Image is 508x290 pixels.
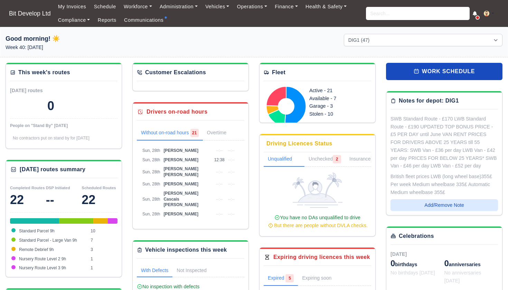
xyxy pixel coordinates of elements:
span: [PERSON_NAME] [163,157,198,162]
div: 0 [47,99,54,113]
div: Active - 21 [309,87,363,95]
div: Nursery Route Level 2 9h [108,218,113,224]
span: 0 [444,259,449,268]
td: 10 [89,226,117,236]
span: [PERSON_NAME] [163,148,198,153]
span: Sun, 28th [142,170,160,174]
h1: Good morning! ☀️ [6,34,164,43]
div: Nursery Route Level 3 9h [113,218,117,224]
td: 1 [89,254,117,264]
span: --:-- [216,197,223,202]
span: [PERSON_NAME] [163,182,198,186]
span: --:-- [216,148,223,153]
div: SWB Standard Route - £170 LWB Standard Route - £190 UPDATED TOP BONUS PRICE - £5 PER DAY until Ju... [391,115,498,170]
td: 3 [89,245,117,254]
div: Stolen - 10 [309,110,363,118]
span: Sun, 28th [142,157,160,162]
a: Without on-road hours [137,126,203,141]
input: Search... [366,7,470,20]
button: Add/Remove Note [391,199,498,211]
div: [DATE] routes summary [20,165,85,174]
div: Celebrations [399,232,434,240]
span: Standard Parcel 9h [19,229,55,233]
div: British fleet prices LWB (long wheel base)355£ Per week Medium wheelbase 335£ Automatic Medium wh... [391,173,498,196]
span: --:-- [228,148,235,153]
div: Garage - 3 [309,102,363,110]
span: 12:38 [214,157,225,162]
div: Notes for depot: DIG1 [399,97,459,105]
span: No birthdays [DATE] [391,270,435,275]
span: No inspection with defects [137,284,199,289]
a: Overtime [203,126,241,141]
div: Drivers on-road hours [147,108,207,116]
span: Remote Debrief 9h [19,247,54,252]
span: 0 [391,259,395,268]
span: --:-- [216,182,223,186]
div: Fleet [272,68,285,77]
a: Reports [94,13,120,27]
div: Standard Parcel 9h [10,218,59,224]
span: --:-- [216,212,223,216]
td: 7 [89,236,117,245]
span: Standard Parcel - Large Van 9h [19,238,77,243]
div: [DATE] routes [10,87,64,95]
span: --:-- [216,170,223,174]
div: anniversaries [444,258,498,269]
span: Sun, 28th [142,197,160,202]
small: Scheduled Routes [82,186,116,190]
div: -- [46,193,82,207]
span: [DATE] [391,251,407,257]
div: Remote Debrief 9h [93,218,107,224]
span: --:-- [228,157,235,162]
div: But there are people without DVLA checks. [266,222,368,230]
span: [PERSON_NAME] [PERSON_NAME] [163,166,198,177]
span: No contractors put on stand by for [DATE] [13,136,90,141]
small: Completed Routes [10,186,45,190]
div: birthdays [391,258,444,269]
iframe: Chat Widget [473,257,508,290]
span: Sun, 28th [142,148,160,153]
div: 22 [82,193,117,207]
a: Unqualified [264,152,304,167]
div: Vehicle inspections this week [145,246,227,254]
a: Compliance [54,13,94,27]
span: 1 [371,155,379,163]
span: 5 [285,274,294,282]
a: Bit Develop Ltd [6,7,54,20]
a: Expiring soon [298,271,345,286]
span: Nursery Route Level 3 9h [19,265,66,270]
span: [PERSON_NAME] Cascais [PERSON_NAME] [163,191,198,207]
span: --:-- [228,197,235,202]
a: work schedule [386,63,502,80]
span: 2 [333,155,341,163]
td: 1 [89,263,117,273]
div: 22 [10,193,46,207]
span: Sun, 28th [142,182,160,186]
div: Expiring driving licences this week [273,253,370,261]
p: Week 40: [DATE] [6,43,164,51]
span: [PERSON_NAME] [163,212,198,216]
span: --:-- [228,182,235,186]
a: With Defects [137,264,172,277]
div: Available - 7 [309,95,363,103]
span: Sun, 28th [142,212,160,216]
a: Unchecked [304,152,345,167]
div: You have no DAs unqualified to drive [266,214,368,230]
div: People on "Stand By" [DATE] [10,123,117,128]
a: Expired [264,271,298,286]
a: Insurance [345,152,383,167]
small: DSP Initiated [46,186,70,190]
div: Standard Parcel - Large Van 9h [59,218,93,224]
div: Driving Licences Status [266,139,332,148]
span: 21 [190,129,199,137]
div: This week's routes [18,68,70,77]
a: Not Inspected [172,264,210,277]
span: No anniversaries [DATE] [444,270,481,283]
a: Communications [120,13,168,27]
span: --:-- [228,170,235,174]
span: Nursery Route Level 2 9h [19,257,66,261]
div: Customer Escalations [145,68,206,77]
span: --:-- [228,212,235,216]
